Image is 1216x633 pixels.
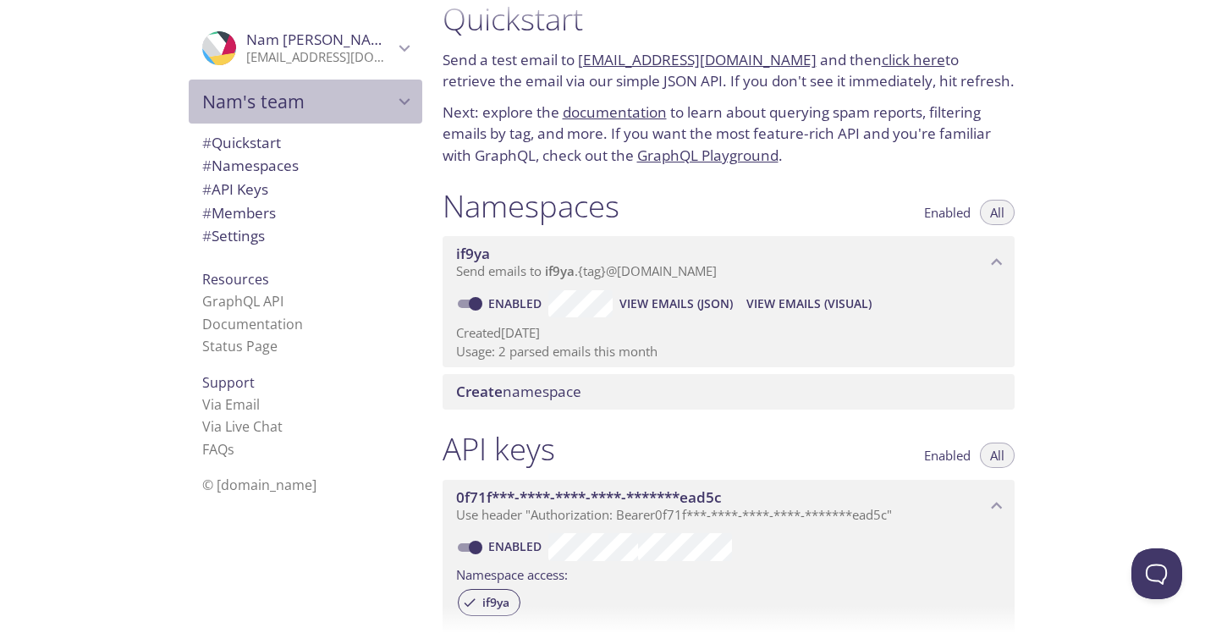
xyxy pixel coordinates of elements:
button: Enabled [914,200,981,225]
iframe: Help Scout Beacon - Open [1131,548,1182,599]
label: Namespace access: [456,561,568,586]
p: [EMAIL_ADDRESS][DOMAIN_NAME] [246,49,393,66]
a: Documentation [202,315,303,333]
div: if9ya namespace [443,236,1015,289]
span: Nam [PERSON_NAME] [246,30,397,49]
div: if9ya [458,589,520,616]
span: Nam's team [202,90,393,113]
p: Created [DATE] [456,324,1001,342]
a: Enabled [486,538,548,554]
span: Namespaces [202,156,299,175]
button: All [980,443,1015,468]
div: Nam's team [189,80,422,124]
span: Quickstart [202,133,281,152]
span: API Keys [202,179,268,199]
a: GraphQL API [202,292,283,311]
span: # [202,179,212,199]
div: Team Settings [189,224,422,248]
a: FAQ [202,440,234,459]
span: # [202,156,212,175]
a: Enabled [486,295,548,311]
div: Nam Kevin [189,20,422,76]
button: View Emails (JSON) [613,290,740,317]
a: Via Live Chat [202,417,283,436]
div: API Keys [189,178,422,201]
span: Support [202,373,255,392]
span: © [DOMAIN_NAME] [202,476,316,494]
span: namespace [456,382,581,401]
div: Namespaces [189,154,422,178]
span: View Emails (JSON) [619,294,733,314]
span: s [228,440,234,459]
span: Create [456,382,503,401]
a: click here [882,50,945,69]
span: # [202,203,212,223]
a: [EMAIL_ADDRESS][DOMAIN_NAME] [578,50,817,69]
a: Status Page [202,337,278,355]
button: Enabled [914,443,981,468]
h1: API keys [443,430,555,468]
div: Quickstart [189,131,422,155]
p: Usage: 2 parsed emails this month [456,343,1001,361]
a: Via Email [202,395,260,414]
div: Create namespace [443,374,1015,410]
span: if9ya [472,595,520,610]
span: # [202,226,212,245]
button: View Emails (Visual) [740,290,878,317]
a: GraphQL Playground [637,146,779,165]
div: Members [189,201,422,225]
span: View Emails (Visual) [746,294,872,314]
span: if9ya [456,244,490,263]
h1: Namespaces [443,187,619,225]
span: if9ya [545,262,575,279]
span: Send emails to . {tag} @[DOMAIN_NAME] [456,262,717,279]
button: All [980,200,1015,225]
span: Resources [202,270,269,289]
a: documentation [563,102,667,122]
span: # [202,133,212,152]
span: Settings [202,226,265,245]
span: Members [202,203,276,223]
p: Send a test email to and then to retrieve the email via our simple JSON API. If you don't see it ... [443,49,1015,92]
p: Next: explore the to learn about querying spam reports, filtering emails by tag, and more. If you... [443,102,1015,167]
